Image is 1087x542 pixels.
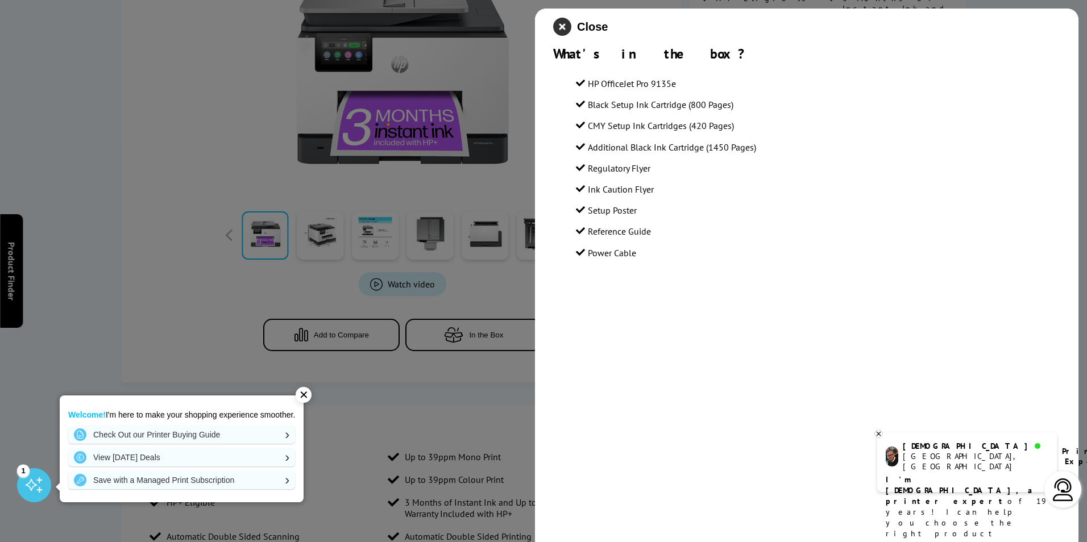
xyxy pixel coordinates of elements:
[588,226,651,237] span: Reference Guide
[588,184,654,195] span: Ink Caution Flyer
[588,162,650,174] span: Regulatory Flyer
[588,99,733,110] span: Black Setup Ink Cartridge (800 Pages)
[577,20,608,34] span: Close
[588,247,636,259] span: Power Cable
[68,448,295,466] a: View [DATE] Deals
[886,474,1048,539] p: of 19 years! I can help you choose the right product
[553,45,1060,62] div: What's in the box?
[68,410,106,419] strong: Welcome!
[886,474,1036,506] b: I'm [DEMOGRAPHIC_DATA], a printer expert
[903,441,1048,451] div: [DEMOGRAPHIC_DATA]
[68,426,295,444] a: Check Out our Printer Buying Guide
[17,464,30,477] div: 1
[588,78,676,89] span: HP OfficeJet Pro 9135e
[68,410,295,420] p: I'm here to make your shopping experience smoother.
[903,451,1048,472] div: [GEOGRAPHIC_DATA], [GEOGRAPHIC_DATA]
[553,18,608,36] button: close modal
[588,141,756,153] span: Additional Black Ink Cartridge (1450 Pages)
[588,120,734,131] span: CMY Setup Ink Cartridges (420 Pages)
[1052,478,1074,501] img: user-headset-light.svg
[68,471,295,489] a: Save with a Managed Print Subscription
[886,447,898,466] img: chris-livechat.png
[588,205,637,216] span: Setup Poster
[296,387,312,403] div: ✕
